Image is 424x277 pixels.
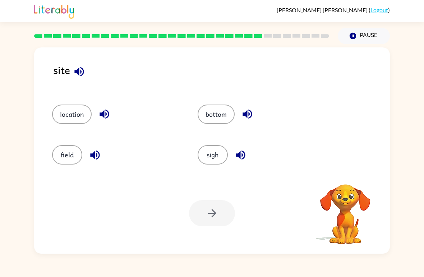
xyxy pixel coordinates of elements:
span: [PERSON_NAME] [PERSON_NAME] [277,6,369,13]
img: Literably [34,3,74,19]
a: Logout [370,6,388,13]
button: bottom [198,105,235,124]
div: ( ) [277,6,390,13]
button: location [52,105,92,124]
button: field [52,145,82,165]
button: Pause [338,28,390,44]
div: site [53,62,390,90]
video: Your browser must support playing .mp4 files to use Literably. Please try using another browser. [309,173,381,245]
button: sigh [198,145,228,165]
